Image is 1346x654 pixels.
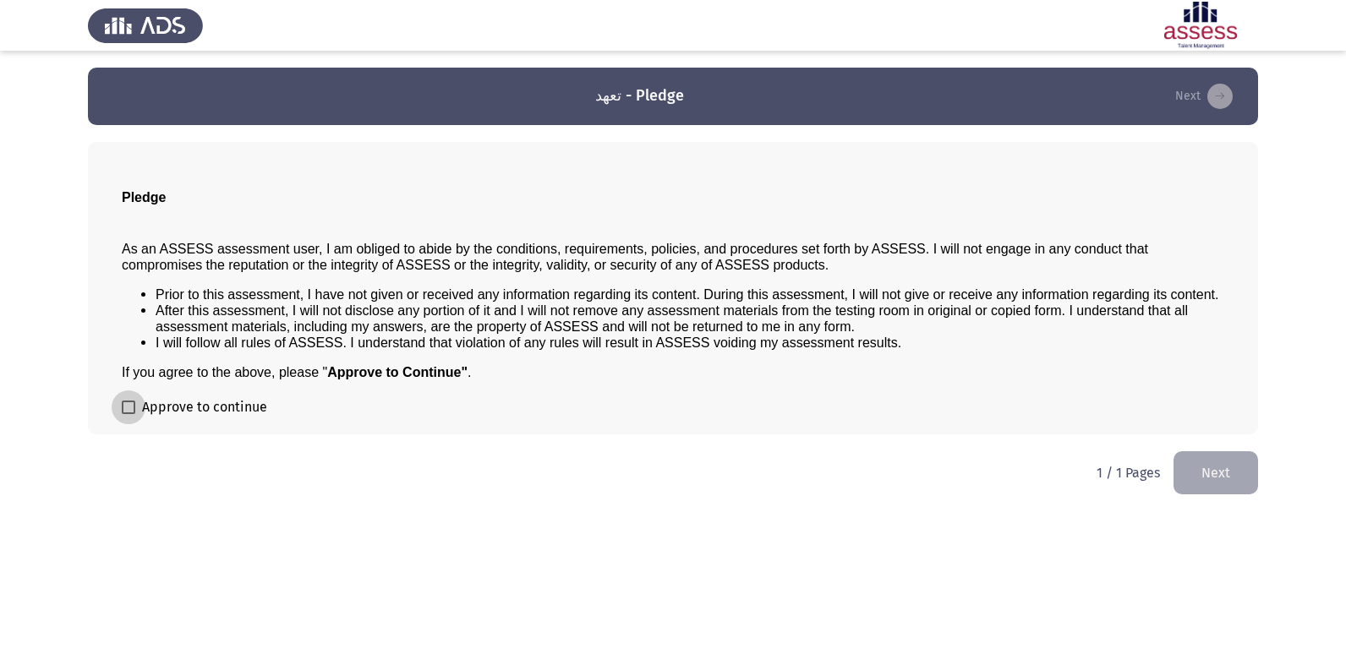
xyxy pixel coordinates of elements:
span: Prior to this assessment, I have not given or received any information regarding its content. Dur... [156,287,1219,302]
h3: تعهد - Pledge [595,85,684,106]
img: Assessment logo of ASSESS Employability - EBI [1143,2,1258,49]
span: After this assessment, I will not disclose any portion of it and I will not remove any assessment... [156,303,1188,334]
img: Assess Talent Management logo [88,2,203,49]
button: load next page [1174,451,1258,494]
span: If you agree to the above, please " . [122,365,471,379]
b: Approve to Continue" [327,365,468,379]
p: 1 / 1 Pages [1097,465,1160,481]
button: load next page [1170,83,1238,110]
span: As an ASSESS assessment user, I am obliged to abide by the conditions, requirements, policies, an... [122,242,1148,272]
span: Pledge [122,190,166,204]
span: I will follow all rules of ASSESS. I understand that violation of any rules will result in ASSESS... [156,335,901,350]
span: Approve to continue [142,397,267,417]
